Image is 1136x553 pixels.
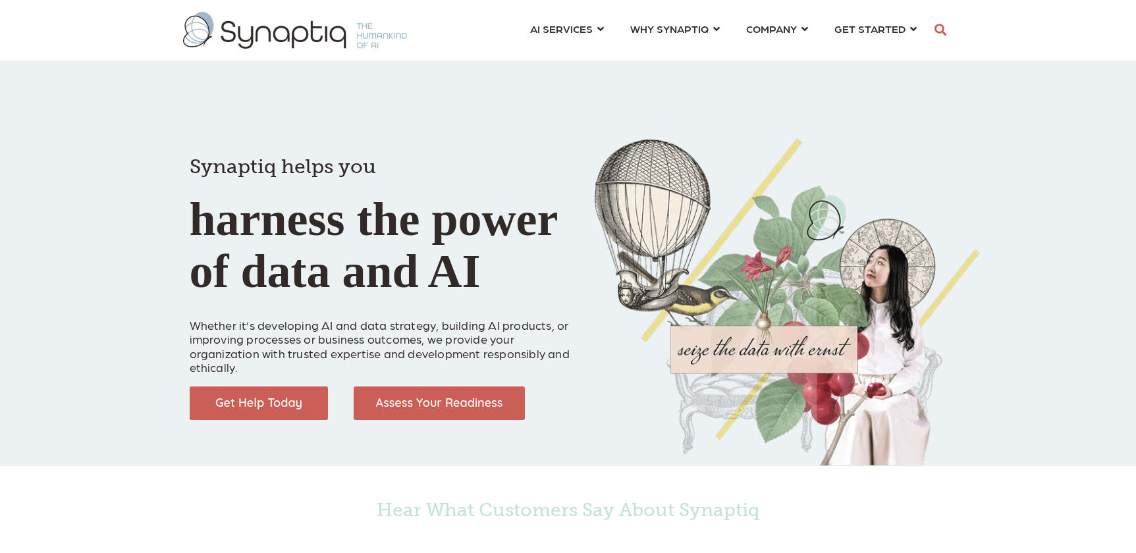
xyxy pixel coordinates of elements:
img: Collage of girl, balloon, bird, and butterfly, with seize the data with ernst text [595,138,980,466]
a: COMPANY [746,16,808,41]
h1: harness the power of data and AI [190,132,575,298]
img: Assess Your Readiness [354,386,525,420]
nav: menu [517,7,930,54]
a: AI SERVICES [530,16,604,41]
h4: Hear What Customers Say About Synaptiq [213,499,924,521]
span: COMPANY [746,22,797,35]
span: Synaptiq helps you [190,155,376,178]
span: GET STARTED [834,22,906,35]
img: Get Help Today [190,386,328,420]
span: WHY SYNAPTIQ [630,22,709,35]
img: synaptiq logo-1 [183,12,407,49]
a: GET STARTED [834,16,917,41]
p: Whether it’s developing AI and data strategy, building AI products, or improving processes or bus... [190,303,575,375]
span: AI SERVICES [530,22,593,35]
a: WHY SYNAPTIQ [630,16,720,41]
